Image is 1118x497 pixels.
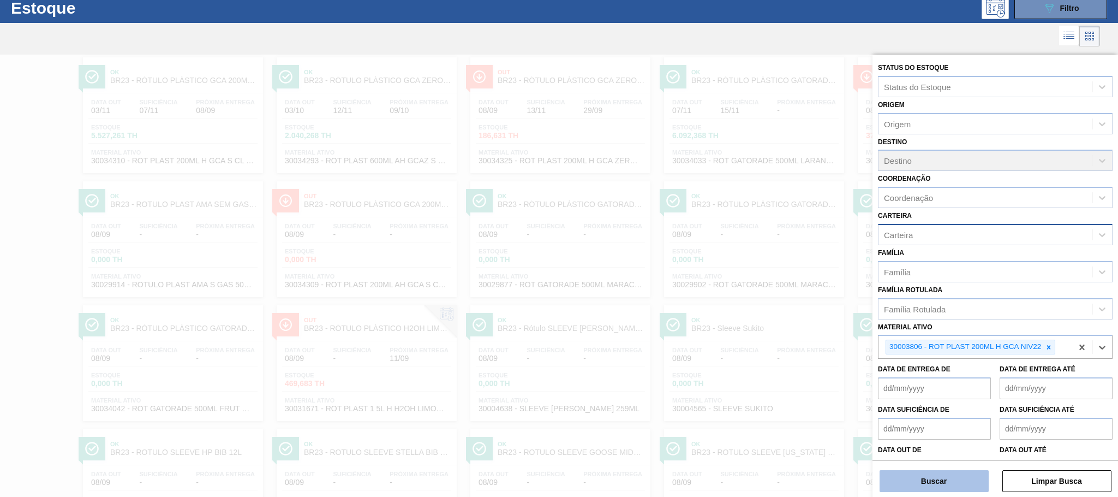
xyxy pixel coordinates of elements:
[884,82,951,91] div: Status do Estoque
[884,267,911,276] div: Família
[1000,377,1113,399] input: dd/mm/yyyy
[878,138,907,146] label: Destino
[1000,418,1113,440] input: dd/mm/yyyy
[878,286,942,294] label: Família Rotulada
[268,49,462,173] a: ÍconeOkBR23 - RÓTULO PLÁSTICO GCA ZERO 600ML AHData out03/10Suficiência12/11Próxima Entrega09/10E...
[886,340,1043,354] div: 30003806 - ROT PLAST 200ML H GCA NIV22
[462,49,656,173] a: ÍconeOutBR23 - RÓTULO PLÁSTICO GCA ZERO 200ML HData out08/09Suficiência13/11Próxima Entrega29/09E...
[1000,365,1075,373] label: Data de Entrega até
[878,323,932,331] label: Material ativo
[884,304,946,313] div: Família Rotulada
[11,2,176,14] h1: Estoque
[878,212,912,220] label: Carteira
[878,418,991,440] input: dd/mm/yyyy
[878,377,991,399] input: dd/mm/yyyy
[878,406,949,413] label: Data suficiência de
[884,230,913,239] div: Carteira
[878,446,922,454] label: Data out de
[878,249,904,257] label: Família
[1000,406,1074,413] label: Data suficiência até
[1079,26,1100,46] div: Visão em Cards
[75,49,268,173] a: ÍconeOkBR23 - RÓTULO PLÁSTICO GCA 200ML HData out03/11Suficiência07/11Próxima Entrega08/09Estoque...
[850,49,1043,173] a: ÍconeOutBR23 - RÓTULO PLÁSTICO H2OH CITRUS 500ML AHData out08/09Suficiência-Próxima Entrega-Estoq...
[878,175,931,182] label: Coordenação
[878,64,948,72] label: Status do Estoque
[1000,446,1047,454] label: Data out até
[1000,458,1113,480] input: dd/mm/yyyy
[878,365,950,373] label: Data de Entrega de
[884,119,911,128] div: Origem
[878,101,905,109] label: Origem
[884,193,933,203] div: Coordenação
[1059,26,1079,46] div: Visão em Lista
[656,49,850,173] a: ÍconeOkBR23 - RÓTULO PLÁSTICO GATORADE LARANJA 500ML HData out07/11Suficiência15/11Próxima Entreg...
[878,458,991,480] input: dd/mm/yyyy
[1060,4,1079,13] span: Filtro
